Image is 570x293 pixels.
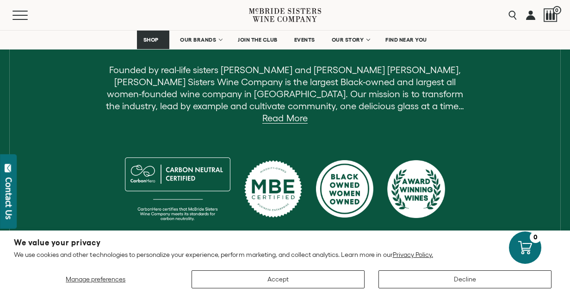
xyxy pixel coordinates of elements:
h2: We value your privacy [14,239,556,247]
button: Decline [378,270,551,288]
span: OUR STORY [332,37,364,43]
a: JOIN THE CLUB [232,31,284,49]
span: FIND NEAR YOU [385,37,427,43]
span: JOIN THE CLUB [238,37,278,43]
a: FIND NEAR YOU [379,31,433,49]
a: EVENTS [288,31,321,49]
div: 0 [530,231,541,243]
a: OUR STORY [326,31,375,49]
span: SHOP [143,37,159,43]
div: Contact Us [4,177,13,219]
span: Manage preferences [66,275,125,283]
button: Accept [192,270,365,288]
a: Privacy Policy. [393,251,433,258]
button: Manage preferences [14,270,178,288]
a: SHOP [137,31,169,49]
span: OUR BRANDS [180,37,216,43]
a: OUR BRANDS [174,31,227,49]
span: 0 [553,6,561,14]
p: Founded by real-life sisters [PERSON_NAME] and [PERSON_NAME] [PERSON_NAME], [PERSON_NAME] Sisters... [100,64,470,124]
p: We use cookies and other technologies to personalize your experience, perform marketing, and coll... [14,250,556,259]
span: EVENTS [294,37,315,43]
button: Mobile Menu Trigger [12,11,46,20]
a: Read More [262,113,307,124]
